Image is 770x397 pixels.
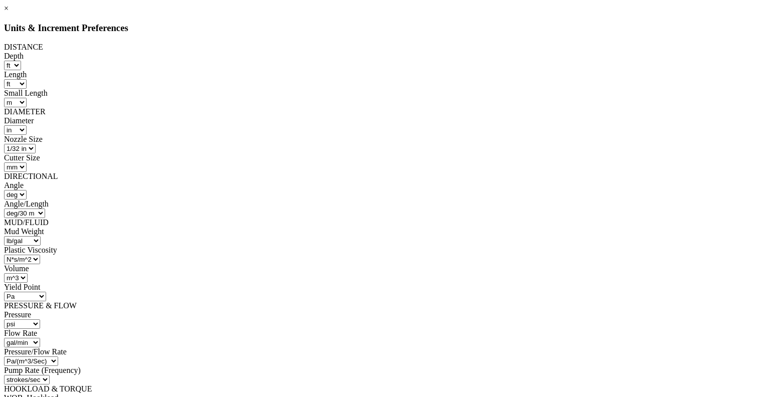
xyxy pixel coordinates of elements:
[4,227,44,236] label: Mud Weight
[4,329,37,337] label: Flow Rate
[4,116,34,125] label: Diameter
[4,347,67,356] label: Pressure/Flow Rate
[4,264,29,273] label: Volume
[4,384,92,393] span: HOOKLOAD & TORQUE
[4,246,57,254] label: Plastic Viscosity
[4,89,48,97] label: Small Length
[4,172,58,180] span: DIRECTIONAL
[4,4,9,13] a: ×
[4,200,49,208] label: Angle/Length
[4,107,46,116] span: DIAMETER
[4,23,766,34] h3: Units & Increment Preferences
[4,301,77,310] span: PRESSURE & FLOW
[4,218,49,227] span: MUD/FLUID
[4,283,40,291] label: Yield Point
[4,52,24,60] label: Depth
[4,70,27,79] label: Length
[4,153,40,162] label: Cutter Size
[4,310,31,319] label: Pressure
[4,43,43,51] span: DISTANCE
[4,366,81,374] label: Pump Rate (Frequency)
[4,135,43,143] label: Nozzle Size
[4,181,24,189] label: Angle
